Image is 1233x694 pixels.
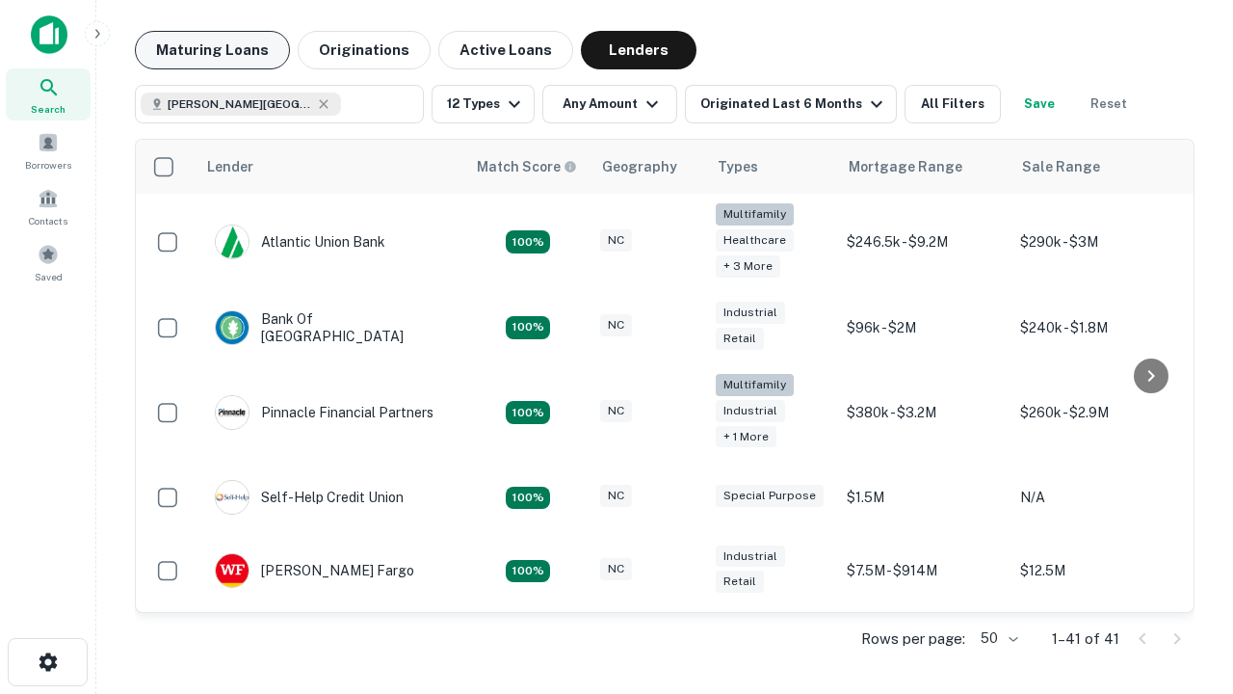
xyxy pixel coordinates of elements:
[716,374,794,396] div: Multifamily
[1052,627,1119,651] p: 1–41 of 41
[837,194,1010,291] td: $246.5k - $9.2M
[196,140,465,194] th: Lender
[29,213,67,228] span: Contacts
[542,85,677,123] button: Any Amount
[477,156,573,177] h6: Match Score
[1137,478,1233,571] iframe: Chat Widget
[837,140,1010,194] th: Mortgage Range
[1078,85,1140,123] button: Reset
[31,15,67,54] img: capitalize-icon.png
[716,229,794,252] div: Healthcare
[477,156,577,177] div: Capitalize uses an advanced AI algorithm to match your search with the best lender. The match sco...
[207,155,253,178] div: Lender
[25,157,71,173] span: Borrowers
[215,480,404,515] div: Self-help Credit Union
[973,625,1021,653] div: 50
[700,93,888,116] div: Originated Last 6 Months
[716,302,785,324] div: Industrial
[861,627,965,651] p: Rows per page:
[706,140,837,194] th: Types
[1010,364,1184,462] td: $260k - $2.9M
[716,571,764,593] div: Retail
[905,85,1001,123] button: All Filters
[6,236,91,288] a: Saved
[506,487,550,510] div: Matching Properties: 11, hasApolloMatch: undefined
[716,485,824,507] div: Special Purpose
[581,31,696,69] button: Lenders
[602,155,677,178] div: Geography
[135,31,290,69] button: Maturing Loans
[716,255,780,278] div: + 3 more
[215,225,385,259] div: Atlantic Union Bank
[298,31,431,69] button: Originations
[31,101,66,117] span: Search
[438,31,573,69] button: Active Loans
[600,229,632,252] div: NC
[216,226,249,258] img: picture
[216,311,249,344] img: picture
[716,426,776,448] div: + 1 more
[718,155,758,178] div: Types
[215,553,414,588] div: [PERSON_NAME] Fargo
[685,85,897,123] button: Originated Last 6 Months
[716,400,785,422] div: Industrial
[6,68,91,120] a: Search
[216,481,249,514] img: picture
[1010,534,1184,607] td: $12.5M
[216,396,249,429] img: picture
[716,328,764,350] div: Retail
[6,124,91,176] a: Borrowers
[1010,194,1184,291] td: $290k - $3M
[600,400,632,422] div: NC
[216,554,249,587] img: picture
[506,316,550,339] div: Matching Properties: 15, hasApolloMatch: undefined
[215,310,446,345] div: Bank Of [GEOGRAPHIC_DATA]
[600,314,632,336] div: NC
[215,395,433,430] div: Pinnacle Financial Partners
[1010,140,1184,194] th: Sale Range
[849,155,962,178] div: Mortgage Range
[716,546,785,568] div: Industrial
[716,203,794,226] div: Multifamily
[432,85,535,123] button: 12 Types
[600,485,632,507] div: NC
[465,140,590,194] th: Capitalize uses an advanced AI algorithm to match your search with the best lender. The match sco...
[837,534,1010,607] td: $7.5M - $914M
[6,180,91,232] a: Contacts
[1010,291,1184,364] td: $240k - $1.8M
[35,269,63,284] span: Saved
[1022,155,1100,178] div: Sale Range
[168,95,312,113] span: [PERSON_NAME][GEOGRAPHIC_DATA], [GEOGRAPHIC_DATA]
[837,291,1010,364] td: $96k - $2M
[590,140,706,194] th: Geography
[1010,461,1184,534] td: N/A
[837,461,1010,534] td: $1.5M
[1009,85,1070,123] button: Save your search to get updates of matches that match your search criteria.
[506,230,550,254] div: Matching Properties: 14, hasApolloMatch: undefined
[506,401,550,424] div: Matching Properties: 24, hasApolloMatch: undefined
[506,560,550,583] div: Matching Properties: 15, hasApolloMatch: undefined
[837,364,1010,462] td: $380k - $3.2M
[600,558,632,580] div: NC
